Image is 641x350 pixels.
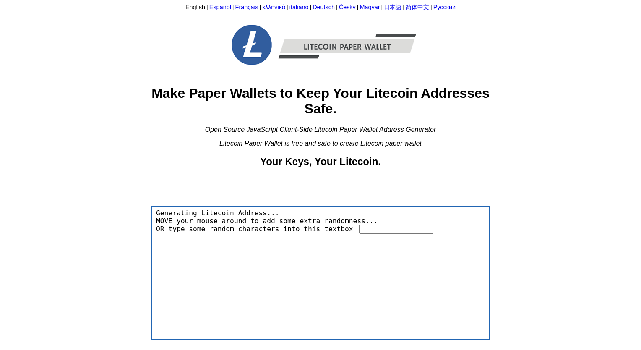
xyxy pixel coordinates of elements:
h2: Your Keys, Your Litecoin. [151,156,490,167]
div: Open Source JavaScript Client-Side Litecoin Paper Wallet Address Generator [151,126,490,133]
div: | | | | | | | | | | [151,3,490,13]
h1: Make Paper Wallets to Keep Your Litecoin Addresses Safe. [151,86,490,117]
a: Français [235,4,258,10]
a: English [185,4,205,10]
span: Generating Litecoin Address... [154,207,281,217]
a: ελληνικά [263,4,286,10]
a: 简体中文 [406,4,429,10]
div: Litecoin Paper Wallet is free and safe to create Litecoin paper wallet [151,140,490,147]
a: italiano [289,4,309,10]
a: Español [209,4,231,10]
span: MOVE your mouse around to add some extra randomness... [154,215,380,225]
a: Magyar [360,4,380,10]
a: Русский [433,4,456,10]
img: Free-Litecoin-Paper-Wallet [207,15,434,75]
a: 日本語 [384,4,401,10]
a: Deutsch [313,4,335,10]
span: OR type some random characters into this textbox [154,223,355,233]
a: Česky [339,4,356,10]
